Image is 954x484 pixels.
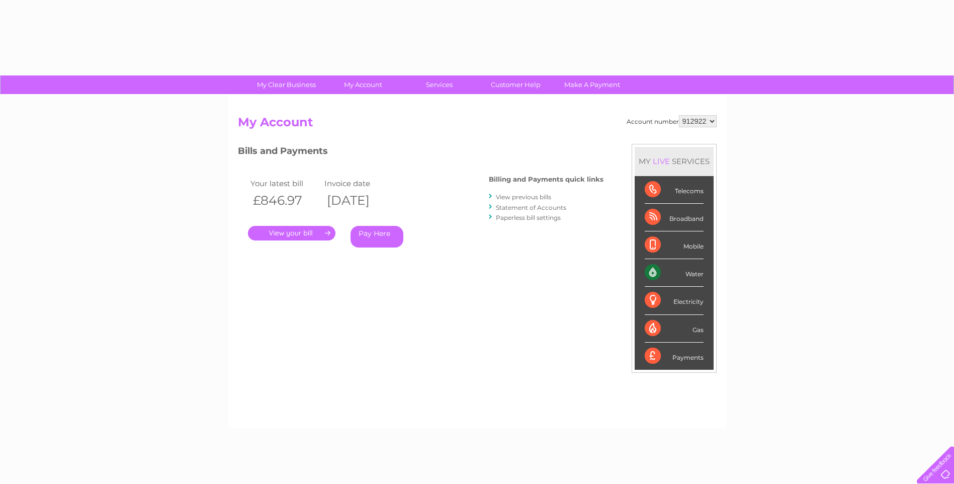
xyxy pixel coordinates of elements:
[651,156,672,166] div: LIVE
[248,190,322,211] th: £846.97
[245,75,328,94] a: My Clear Business
[321,75,404,94] a: My Account
[322,177,396,190] td: Invoice date
[496,214,561,221] a: Paperless bill settings
[635,147,714,176] div: MY SERVICES
[398,75,481,94] a: Services
[238,144,603,162] h3: Bills and Payments
[351,226,403,248] a: Pay Here
[645,315,704,343] div: Gas
[645,343,704,370] div: Payments
[489,176,603,183] h4: Billing and Payments quick links
[645,231,704,259] div: Mobile
[551,75,634,94] a: Make A Payment
[645,204,704,231] div: Broadband
[474,75,557,94] a: Customer Help
[248,226,335,240] a: .
[496,204,566,211] a: Statement of Accounts
[496,193,551,201] a: View previous bills
[238,115,717,134] h2: My Account
[322,190,396,211] th: [DATE]
[627,115,717,127] div: Account number
[645,259,704,287] div: Water
[645,287,704,314] div: Electricity
[248,177,322,190] td: Your latest bill
[645,176,704,204] div: Telecoms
